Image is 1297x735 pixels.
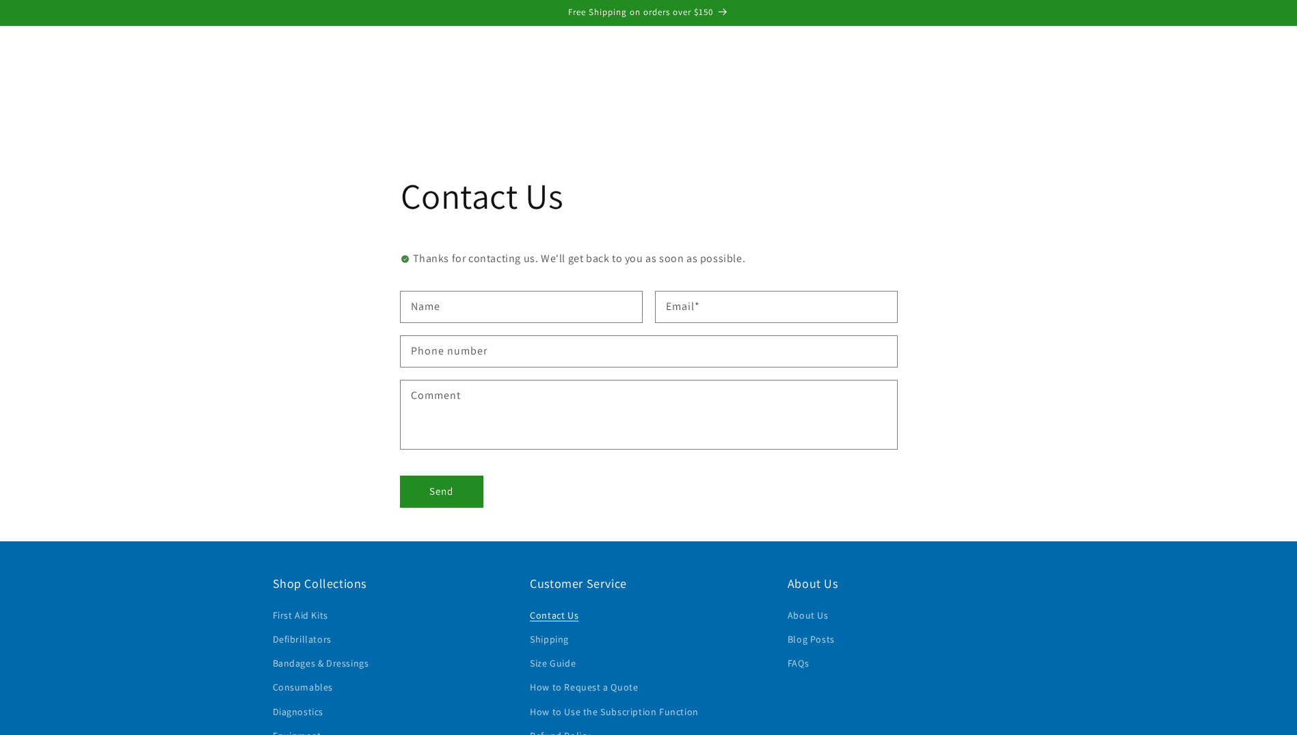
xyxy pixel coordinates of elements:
a: FAQs [788,652,809,675]
a: How to Request a Quote [530,675,638,699]
a: Bandages & Dressings [273,652,369,675]
a: Diagnostics [273,700,324,724]
a: Blog Posts [788,628,835,652]
a: Defibrillators [273,628,332,652]
h2: Customer Service [530,576,767,591]
a: Size Guide [530,652,576,675]
h2: Shop Collections [273,576,510,591]
p: Free Shipping on orders over $150 [14,7,1283,18]
div: Thanks for contacting us. We'll get back to you as soon as possible. [401,253,897,264]
a: About Us [788,607,829,628]
a: Contact Us [530,607,578,628]
button: Send [401,476,483,507]
h2: About Us [788,576,1025,591]
a: First Aid Kits [273,607,328,628]
a: Shipping [530,628,569,652]
a: Consumables [273,675,334,699]
a: How to Use the Subscription Function [530,700,699,724]
h1: Contact Us [401,173,897,220]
